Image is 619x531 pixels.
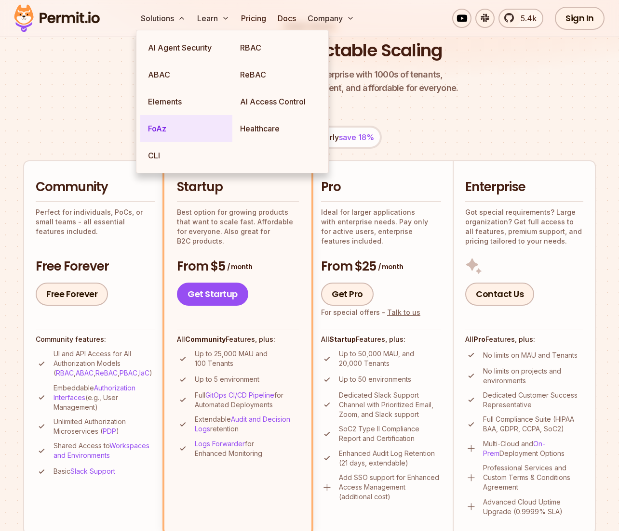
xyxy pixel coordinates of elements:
[483,440,545,457] a: On-Prem
[177,283,248,306] a: Get Startup
[329,335,356,343] strong: Startup
[195,375,259,384] p: Up to 5 environment
[195,414,299,434] p: Extendable retention
[232,34,324,61] a: RBAC
[10,2,104,35] img: Permit logo
[483,497,583,517] p: Advanced Cloud Uptime Upgrade (0.9999% SLA)
[195,439,299,458] p: for Enhanced Monitoring
[321,207,441,246] p: Ideal for larger applications with enterprise needs. Pay only for active users, enterprise featur...
[321,179,441,196] h2: Pro
[304,9,358,28] button: Company
[54,384,135,401] a: Authorization Interfaces
[232,115,324,142] a: Healthcare
[103,427,116,435] a: PDP
[321,335,441,344] h4: All Features, plus:
[177,335,299,344] h4: All Features, plus:
[483,366,583,386] p: No limits on projects and environments
[555,7,605,30] a: Sign In
[339,424,441,443] p: SoC2 Type II Compliance Report and Certification
[185,335,226,343] strong: Community
[140,88,232,115] a: Elements
[274,9,300,28] a: Docs
[36,258,155,275] h3: Free Forever
[95,369,118,377] a: ReBAC
[321,283,374,306] a: Get Pro
[140,115,232,142] a: FoAz
[232,61,324,88] a: ReBAC
[339,449,441,468] p: Enhanced Audit Log Retention (21 days, extendable)
[321,258,441,275] h3: From $25
[36,207,155,236] p: Perfect for individuals, PoCs, or small teams - all essential features included.
[483,414,583,434] p: Full Compliance Suite (HIPAA BAA, GDPR, CCPA, SoC2)
[378,262,403,272] span: / month
[339,375,411,384] p: Up to 50 environments
[140,61,232,88] a: ABAC
[387,308,420,316] a: Talk to us
[177,207,299,246] p: Best option for growing products that want to scale fast. Affordable for everyone. Also great for...
[465,335,583,344] h4: All Features, plus:
[195,415,290,433] a: Audit and Decision Logs
[140,142,232,169] a: CLI
[54,417,155,436] p: Unlimited Authorization Microservices ( )
[339,473,441,502] p: Add SSO support for Enhanced Access Management (additional cost)
[177,258,299,275] h3: From $5
[473,335,485,343] strong: Pro
[120,369,137,377] a: PBAC
[483,350,578,360] p: No limits on MAU and Tenants
[465,207,583,246] p: Got special requirements? Large organization? Get full access to all features, premium support, a...
[465,283,534,306] a: Contact Us
[195,349,299,368] p: Up to 25,000 MAU and 100 Tenants
[515,13,537,24] span: 5.4k
[465,179,583,196] h2: Enterprise
[56,369,74,377] a: RBAC
[54,466,115,476] p: Basic
[195,440,245,448] a: Logs Forwarder
[137,9,189,28] button: Solutions
[498,9,543,28] a: 5.4k
[76,369,94,377] a: ABAC
[237,9,270,28] a: Pricing
[193,9,233,28] button: Learn
[139,369,149,377] a: IaC
[339,390,441,419] p: Dedicated Slack Support Channel with Prioritized Email, Zoom, and Slack support
[54,383,155,412] p: Embeddable (e.g., User Management)
[70,467,115,475] a: Slack Support
[140,34,232,61] a: AI Agent Security
[232,88,324,115] a: AI Access Control
[195,390,299,410] p: Full for Automated Deployments
[54,441,155,460] p: Shared Access to
[36,179,155,196] h2: Community
[483,439,583,458] p: Multi-Cloud and Deployment Options
[321,308,420,317] div: For special offers -
[54,349,155,378] p: UI and API Access for All Authorization Models ( , , , , )
[483,463,583,492] p: Professional Services and Custom Terms & Conditions Agreement
[36,283,108,306] a: Free Forever
[205,391,274,399] a: GitOps CI/CD Pipeline
[227,262,252,272] span: / month
[339,349,441,368] p: Up to 50,000 MAU, and 20,000 Tenants
[177,179,299,196] h2: Startup
[36,335,155,344] h4: Community features:
[483,390,583,410] p: Dedicated Customer Success Representative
